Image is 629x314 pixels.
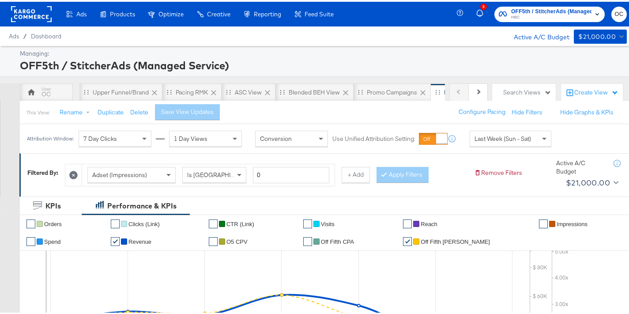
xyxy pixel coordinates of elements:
[26,134,74,140] div: Attribution Window:
[574,87,618,95] div: Create View
[475,133,531,141] span: Last Week (Sun - Sat)
[187,169,255,177] span: Is [GEOGRAPHIC_DATA]
[41,88,51,97] div: OC
[20,56,625,71] div: OFF5th / StitcherAds (Managed Service)
[562,174,620,188] button: $21,000.00
[9,31,19,38] span: Ads
[27,167,58,175] div: Filtered By:
[44,219,62,226] span: Orders
[53,103,99,119] button: Rename
[76,9,87,16] span: Ads
[321,237,354,243] span: off fifth CPA
[303,218,312,227] a: ✔
[209,235,218,244] a: ✔
[98,106,124,115] button: Duplicate
[167,88,172,93] div: Drag to reorder tab
[511,12,591,19] span: HBC
[235,87,262,95] div: ASC View
[110,9,135,16] span: Products
[158,9,184,16] span: Optimize
[611,5,627,20] button: OC
[494,5,605,20] button: OFF5th / StitcherAds (Managed Service)HBC
[19,31,31,38] span: /
[303,235,312,244] a: ✔
[435,88,440,93] div: Drag to reorder tab
[511,5,591,15] span: OFF5th / StitcherAds (Managed Service)
[505,28,569,41] div: Active A/C Budget
[174,133,207,141] span: 1 Day Views
[557,219,588,226] span: Impressions
[84,88,89,93] div: Drag to reorder tab
[26,218,35,227] a: ✔
[358,88,363,93] div: Drag to reorder tab
[560,106,614,115] button: Hide Graphs & KPIs
[253,165,329,182] input: Enter a number
[444,87,509,95] div: NEW O5 Weekly Report
[20,48,625,56] div: Managing:
[367,87,417,95] div: Promo Campaigns
[130,106,148,115] button: Delete
[226,219,254,226] span: CTR (Link)
[254,9,281,16] span: Reporting
[280,88,285,93] div: Drag to reorder tab
[128,237,151,243] span: Revenue
[480,2,487,8] div: 3
[26,107,50,114] div: This View:
[539,218,548,227] a: ✔
[474,167,522,175] button: Remove Filters
[260,133,292,141] span: Conversion
[289,87,340,95] div: Blended BEH View
[111,235,120,244] a: ✔
[111,218,120,227] a: ✔
[321,219,335,226] span: Visits
[556,157,605,174] div: Active A/C Budget
[44,237,61,243] span: Spend
[503,87,551,95] div: Search Views
[26,235,35,244] a: ✔
[421,237,490,243] span: Off Fifth [PERSON_NAME]
[452,102,512,118] button: Configure Pacing
[226,88,231,93] div: Drag to reorder tab
[107,199,177,209] div: Performance & KPIs
[566,174,610,188] div: $21,000.00
[83,133,117,141] span: 7 Day Clicks
[31,31,61,38] a: Dashboard
[342,165,370,181] button: + Add
[45,199,61,209] div: KPIs
[332,133,415,141] label: Use Unified Attribution Setting:
[574,28,627,42] button: $21,000.00
[128,219,160,226] span: Clicks (Link)
[226,237,248,243] span: O5 CPV
[578,30,616,41] div: $21,000.00
[421,219,437,226] span: Reach
[615,8,623,18] span: OC
[475,4,490,21] button: 3
[403,235,412,244] a: ✔
[92,169,147,177] span: Adset (Impressions)
[207,9,230,16] span: Creative
[209,218,218,227] a: ✔
[403,218,412,227] a: ✔
[305,9,334,16] span: Feed Suite
[93,87,149,95] div: Upper Funnel/Brand
[512,106,542,115] button: Hide Filters
[176,87,208,95] div: Pacing RMK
